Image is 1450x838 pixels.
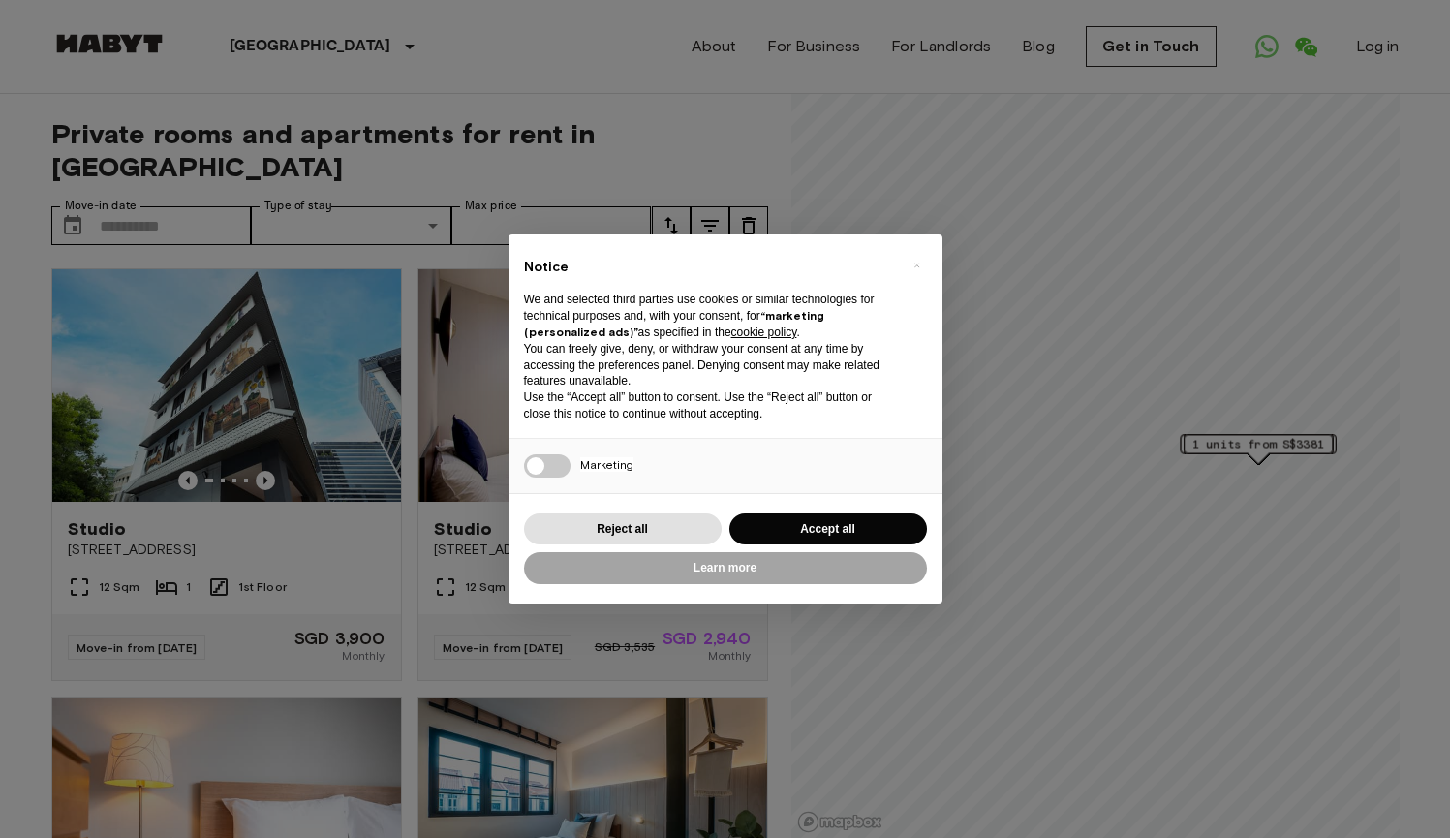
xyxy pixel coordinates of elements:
[524,341,896,389] p: You can freely give, deny, or withdraw your consent at any time by accessing the preferences pane...
[524,513,722,545] button: Reject all
[524,292,896,340] p: We and selected third parties use cookies or similar technologies for technical purposes and, wit...
[524,552,927,584] button: Learn more
[524,258,896,277] h2: Notice
[580,457,633,472] span: Marketing
[913,254,920,277] span: ×
[524,308,824,339] strong: “marketing (personalized ads)”
[731,326,797,339] a: cookie policy
[902,250,933,281] button: Close this notice
[729,513,927,545] button: Accept all
[524,389,896,422] p: Use the “Accept all” button to consent. Use the “Reject all” button or close this notice to conti...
